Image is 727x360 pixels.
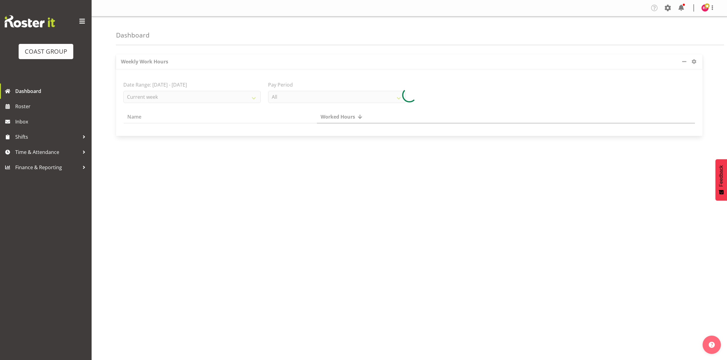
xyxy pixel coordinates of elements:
[25,47,67,56] div: COAST GROUP
[15,148,79,157] span: Time & Attendance
[718,165,724,187] span: Feedback
[15,132,79,141] span: Shifts
[701,4,709,12] img: reuben-thomas8009.jpg
[709,342,715,348] img: help-xxl-2.png
[116,32,150,39] h4: Dashboard
[15,87,89,96] span: Dashboard
[5,15,55,27] img: Rosterit website logo
[15,117,89,126] span: Inbox
[715,159,727,201] button: Feedback - Show survey
[15,102,89,111] span: Roster
[15,163,79,172] span: Finance & Reporting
